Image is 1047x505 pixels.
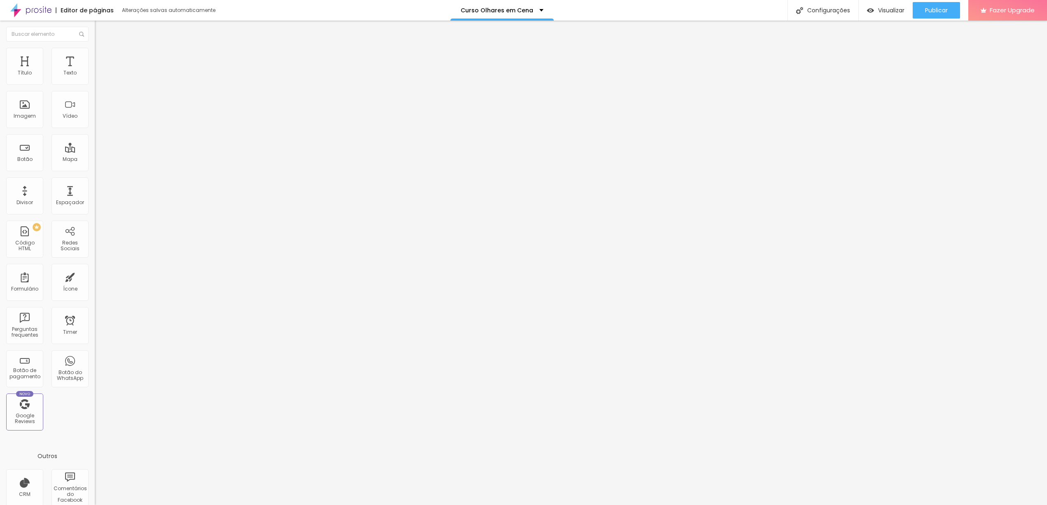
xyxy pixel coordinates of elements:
div: Espaçador [56,200,84,205]
div: CRM [19,491,30,497]
div: Vídeo [63,113,77,119]
span: Visualizar [878,7,904,14]
div: Imagem [14,113,36,119]
div: Botão de pagamento [8,368,41,379]
div: Botão [17,156,33,162]
span: Publicar [925,7,948,14]
div: Divisor [16,200,33,205]
div: Redes Sociais [54,240,86,252]
div: Botão do WhatsApp [54,370,86,382]
img: Icone [796,7,803,14]
div: Novo [16,391,34,397]
div: Perguntas frequentes [8,326,41,338]
div: Alterações salvas automaticamente [122,8,217,13]
button: Visualizar [859,2,913,19]
div: Texto [63,70,77,76]
span: Fazer Upgrade [990,7,1035,14]
p: Curso Olhares em Cena [461,7,533,13]
img: Icone [79,32,84,37]
iframe: Editor [95,21,1047,505]
div: Google Reviews [8,413,41,425]
div: Formulário [11,286,38,292]
div: Código HTML [8,240,41,252]
div: Comentários do Facebook [54,486,86,503]
div: Mapa [63,156,77,162]
div: Título [18,70,32,76]
img: view-1.svg [867,7,874,14]
div: Timer [63,329,77,335]
button: Publicar [913,2,960,19]
div: Ícone [63,286,77,292]
div: Editor de páginas [56,7,114,13]
input: Buscar elemento [6,27,89,42]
